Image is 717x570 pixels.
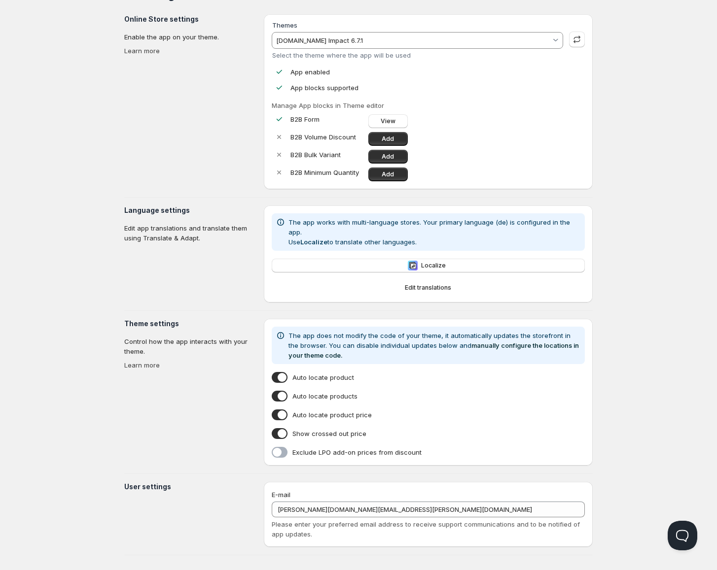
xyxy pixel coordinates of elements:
p: Edit app translations and translate them using Translate & Adapt. [124,223,256,243]
span: E-mail [272,491,290,499]
span: View [381,117,395,125]
h3: Language settings [124,205,256,215]
button: LocalizeLocalize [272,259,585,272]
p: App enabled [290,67,330,77]
p: B2B Minimum Quantity [290,168,364,177]
a: Add [368,132,408,146]
p: Control how the app interacts with your theme. [124,336,256,356]
p: Enable the app on your theme. [124,32,256,42]
iframe: Help Scout Beacon - Open [668,521,697,550]
span: Add [382,153,394,161]
label: Themes [272,21,297,29]
p: B2B Bulk Variant [290,150,364,160]
span: Add [382,135,394,143]
div: Select the theme where the app will be used [272,51,563,59]
a: Learn more [124,47,160,55]
span: Localize [421,262,446,269]
img: Localize [408,261,418,270]
span: Please enter your preferred email address to receive support communications and to be notified of... [272,520,580,538]
p: App blocks supported [290,83,358,93]
span: Add [382,170,394,178]
span: Show crossed out price [292,429,366,438]
a: manually configure the locations in your theme code. [288,341,579,359]
span: Edit translations [405,284,451,292]
button: Edit translations [272,281,585,295]
p: Manage App blocks in Theme editor [272,101,585,110]
b: Localize [300,238,327,246]
span: Exclude LPO add-on prices from discount [292,447,422,457]
span: Auto locate product price [292,410,372,420]
p: The app does not modify the code of your theme, it automatically updates the storefront in the br... [288,331,581,360]
p: The app works with multi-language stores. Your primary language (de) is configured in the app. Us... [288,217,581,247]
a: Learn more [124,361,160,369]
span: Auto locate products [292,391,358,401]
a: Add [368,150,408,164]
h3: Online Store settings [124,14,256,24]
a: View [368,114,408,128]
h3: Theme settings [124,319,256,329]
a: Add [368,168,408,181]
h3: User settings [124,482,256,492]
p: B2B Volume Discount [290,132,364,142]
span: Auto locate product [292,372,354,382]
p: B2B Form [290,114,364,124]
